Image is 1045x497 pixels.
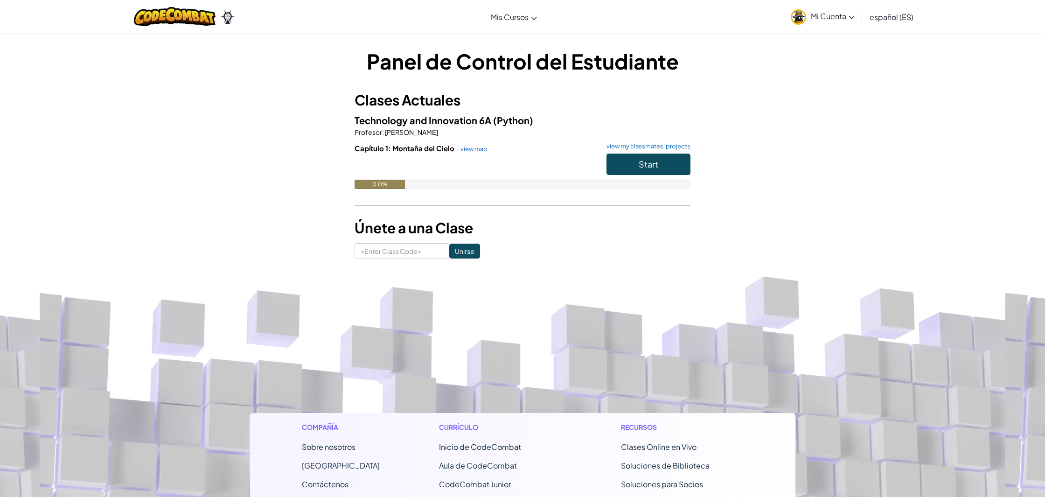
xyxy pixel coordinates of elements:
span: Profesor [355,128,382,136]
span: español (ES) [870,12,913,22]
a: CodeCombat Junior [439,479,511,489]
a: view map [456,145,488,153]
h3: Únete a una Clase [355,217,690,238]
span: : [382,128,384,136]
span: (Python) [493,114,533,126]
span: Contáctenos [302,479,348,489]
input: Unirse [449,244,480,259]
h1: Panel de Control del Estudiante [355,47,690,76]
h3: Clases Actuales [355,90,690,111]
a: Sobre nosotros [302,442,355,452]
h1: Recursos [621,422,744,432]
a: Mi Cuenta [786,2,859,31]
button: Start [606,154,690,175]
a: [GEOGRAPHIC_DATA] [302,461,380,470]
span: Start [639,159,658,169]
span: [PERSON_NAME] [384,128,438,136]
img: CodeCombat logo [134,7,216,26]
a: view my classmates' projects [602,143,690,149]
h1: Currículo [439,422,562,432]
div: 0.0% [355,180,405,189]
a: Clases Online en Vivo [621,442,697,452]
img: avatar [791,9,806,25]
a: Soluciones de Biblioteca [621,461,710,470]
span: Capítulo 1: Montaña del Cielo [355,144,456,153]
img: Ozaria [220,10,235,24]
a: Soluciones para Socios [621,479,703,489]
span: Mis Cursos [491,12,529,22]
span: Inicio de CodeCombat [439,442,521,452]
a: español (ES) [865,4,918,29]
a: Aula de CodeCombat [439,461,517,470]
span: Mi Cuenta [811,11,855,21]
input: <Enter Class Code> [355,243,449,259]
a: Mis Cursos [486,4,542,29]
h1: Compañía [302,422,380,432]
span: Technology and Innovation 6A [355,114,493,126]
